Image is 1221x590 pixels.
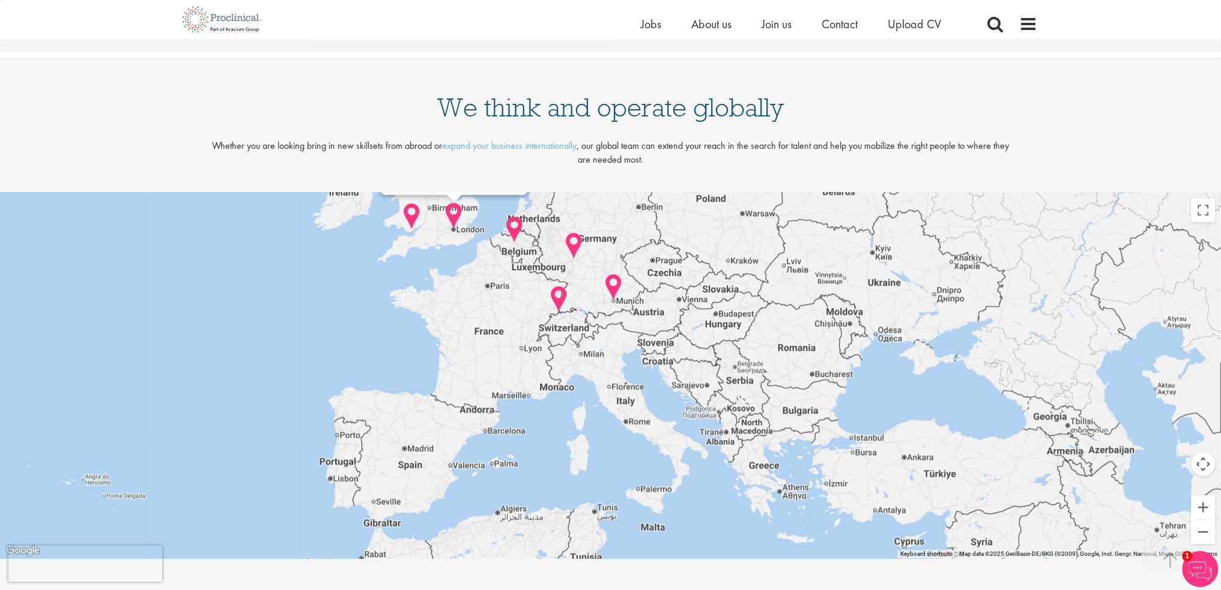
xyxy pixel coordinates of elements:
button: Map camera controls [1191,452,1215,476]
button: Zoom in [1191,495,1215,519]
button: Toggle fullscreen view [1191,198,1215,222]
span: Map data ©2025 GeoBasis-DE/BKG (©2009), Google, Inst. Geogr. Nacional, Mapa GISrael [959,550,1193,557]
button: Keyboard shortcuts [900,550,952,558]
a: expand your business internationally [442,139,577,152]
span: 1 [1182,551,1192,561]
a: Contact [822,16,858,32]
button: Zoom out [1191,520,1215,544]
a: Upload CV [888,16,941,32]
img: Google [3,543,43,558]
a: Join us [762,16,792,32]
p: Whether you are looking bring in new skillsets from abroad or , our global team can extend your r... [207,139,1014,167]
iframe: reCAPTCHA [8,546,162,582]
img: Chatbot [1182,551,1218,587]
a: Open this area in Google Maps (opens a new window) [3,543,43,558]
a: Jobs [641,16,661,32]
a: About us [691,16,732,32]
